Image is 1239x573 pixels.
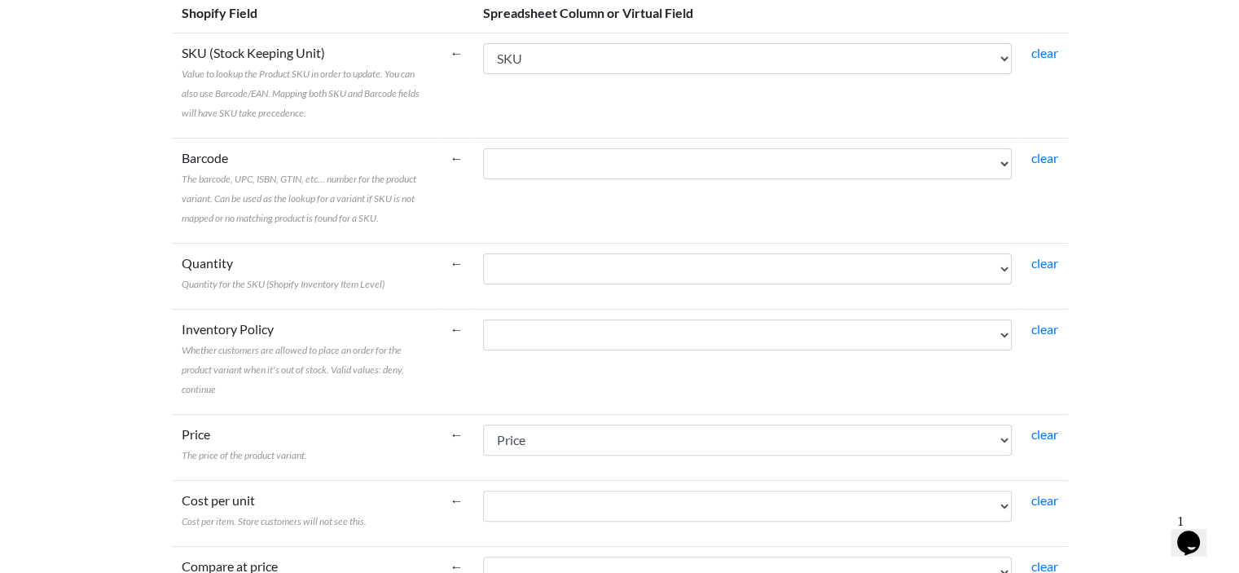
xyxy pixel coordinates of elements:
[1031,150,1058,165] a: clear
[182,515,367,527] span: Cost per item. Store customers will not see this.
[182,68,420,119] span: Value to lookup the Product SKU in order to update. You can also use Barcode/EAN. Mapping both SK...
[441,138,473,243] td: ←
[182,344,404,395] span: Whether customers are allowed to place an order for the product variant when it's out of stock. V...
[441,243,473,309] td: ←
[182,173,416,224] span: The barcode, UPC, ISBN, GTIN, etc... number for the product variant. Can be used as the lookup fo...
[441,33,473,138] td: ←
[1031,45,1058,60] a: clear
[182,148,431,227] label: Barcode
[182,278,384,290] span: Quantity for the SKU (Shopify Inventory Item Level)
[1031,426,1058,442] a: clear
[441,480,473,546] td: ←
[182,43,431,121] label: SKU (Stock Keeping Unit)
[182,425,307,464] label: Price
[441,309,473,414] td: ←
[182,253,384,293] label: Quantity
[182,320,431,398] label: Inventory Policy
[441,414,473,480] td: ←
[1171,508,1223,557] iframe: chat widget
[1031,492,1058,508] a: clear
[182,491,367,530] label: Cost per unit
[1031,255,1058,271] a: clear
[182,449,307,461] span: The price of the product variant.
[1031,321,1058,337] a: clear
